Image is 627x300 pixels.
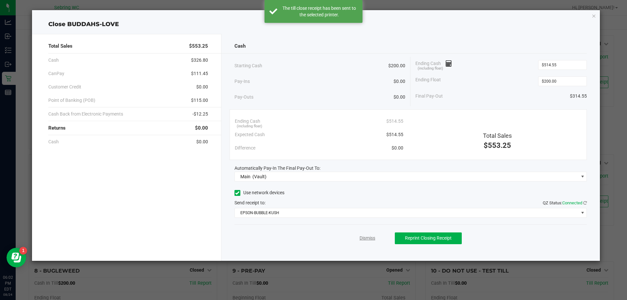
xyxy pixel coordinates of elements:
[192,111,208,118] span: -$12.25
[191,70,208,77] span: $111.45
[392,145,403,151] span: $0.00
[394,94,405,101] span: $0.00
[252,174,266,179] span: (Vault)
[240,174,250,179] span: Main
[415,76,441,86] span: Ending Float
[386,131,403,138] span: $514.55
[234,200,265,205] span: Send receipt to:
[360,235,375,242] a: Dismiss
[196,84,208,90] span: $0.00
[32,20,600,29] div: Close BUDDAHS-LOVE
[191,97,208,104] span: $115.00
[415,60,452,70] span: Ending Cash
[483,132,512,139] span: Total Sales
[195,124,208,132] span: $0.00
[234,94,253,101] span: Pay-Outs
[388,62,405,69] span: $200.00
[570,93,587,100] span: $314.55
[394,78,405,85] span: $0.00
[48,97,95,104] span: Point of Banking (POB)
[48,70,64,77] span: CanPay
[234,166,320,171] span: Automatically Pay-In The Final Pay-Out To:
[234,42,246,50] span: Cash
[562,200,582,205] span: Connected
[484,141,511,150] span: $553.25
[281,5,358,18] div: The till close receipt has been sent to the selected printer.
[235,208,579,217] span: EPSON-BUBBLE-KUSH
[237,124,262,129] span: (including float)
[395,232,462,244] button: Reprint Closing Receipt
[235,131,265,138] span: Expected Cash
[196,138,208,145] span: $0.00
[19,247,27,255] iframe: Resource center unread badge
[235,145,255,151] span: Difference
[48,138,59,145] span: Cash
[405,235,452,241] span: Reprint Closing Receipt
[234,189,284,196] label: Use network devices
[48,121,208,135] div: Returns
[48,111,123,118] span: Cash Back from Electronic Payments
[48,57,59,64] span: Cash
[48,42,72,50] span: Total Sales
[235,118,260,125] span: Ending Cash
[386,118,403,125] span: $514.55
[234,78,250,85] span: Pay-Ins
[191,57,208,64] span: $326.80
[48,84,81,90] span: Customer Credit
[7,248,26,267] iframe: Resource center
[418,66,443,71] span: (including float)
[189,42,208,50] span: $553.25
[415,93,443,100] span: Final Pay-Out
[543,200,587,205] span: QZ Status:
[234,62,262,69] span: Starting Cash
